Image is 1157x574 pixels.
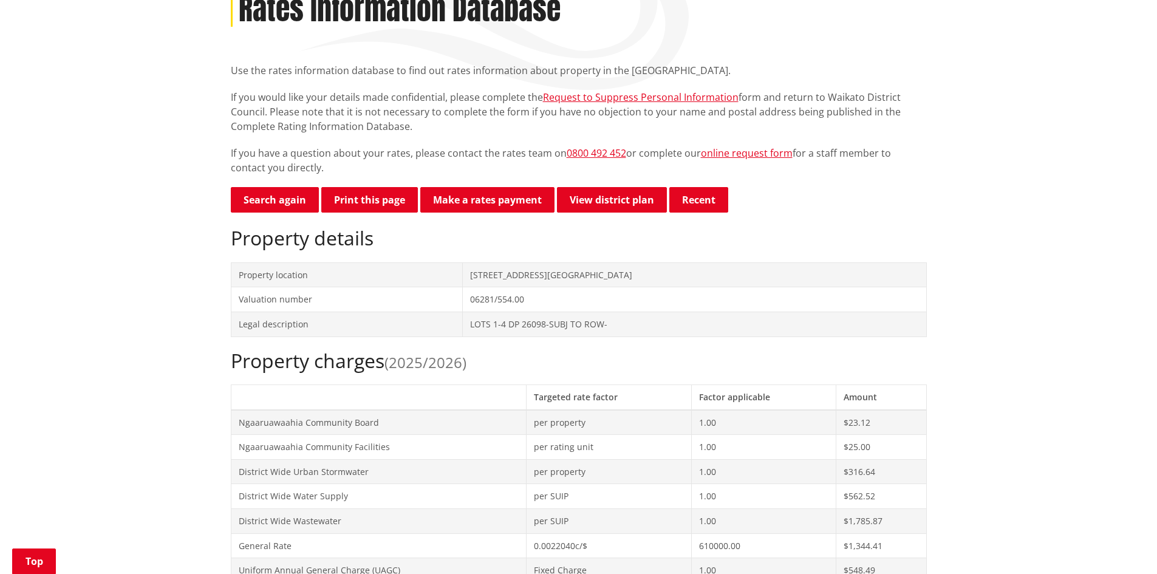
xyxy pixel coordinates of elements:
[692,508,836,533] td: 1.00
[557,187,667,213] a: View district plan
[526,484,691,509] td: per SUIP
[669,187,728,213] button: Recent
[231,349,927,372] h2: Property charges
[231,459,526,484] td: District Wide Urban Stormwater
[463,262,926,287] td: [STREET_ADDRESS][GEOGRAPHIC_DATA]
[526,508,691,533] td: per SUIP
[231,287,463,312] td: Valuation number
[420,187,555,213] a: Make a rates payment
[231,312,463,337] td: Legal description
[526,533,691,558] td: 0.0022040c/$
[692,459,836,484] td: 1.00
[463,287,926,312] td: 06281/554.00
[526,435,691,460] td: per rating unit
[692,384,836,409] th: Factor applicable
[692,533,836,558] td: 610000.00
[692,484,836,509] td: 1.00
[567,146,626,160] a: 0800 492 452
[692,435,836,460] td: 1.00
[836,435,926,460] td: $25.00
[12,548,56,574] a: Top
[231,227,927,250] h2: Property details
[384,352,466,372] span: (2025/2026)
[463,312,926,337] td: LOTS 1-4 DP 26098-SUBJ TO ROW-
[231,410,526,435] td: Ngaaruawaahia Community Board
[692,410,836,435] td: 1.00
[231,262,463,287] td: Property location
[231,63,927,78] p: Use the rates information database to find out rates information about property in the [GEOGRAPHI...
[231,146,927,175] p: If you have a question about your rates, please contact the rates team on or complete our for a s...
[231,90,927,134] p: If you would like your details made confidential, please complete the form and return to Waikato ...
[543,91,739,104] a: Request to Suppress Personal Information
[321,187,418,213] button: Print this page
[231,435,526,460] td: Ngaaruawaahia Community Facilities
[231,508,526,533] td: District Wide Wastewater
[231,187,319,213] a: Search again
[231,484,526,509] td: District Wide Water Supply
[526,384,691,409] th: Targeted rate factor
[1101,523,1145,567] iframe: Messenger Launcher
[231,533,526,558] td: General Rate
[836,459,926,484] td: $316.64
[836,410,926,435] td: $23.12
[526,459,691,484] td: per property
[836,533,926,558] td: $1,344.41
[526,410,691,435] td: per property
[701,146,793,160] a: online request form
[836,384,926,409] th: Amount
[836,484,926,509] td: $562.52
[836,508,926,533] td: $1,785.87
